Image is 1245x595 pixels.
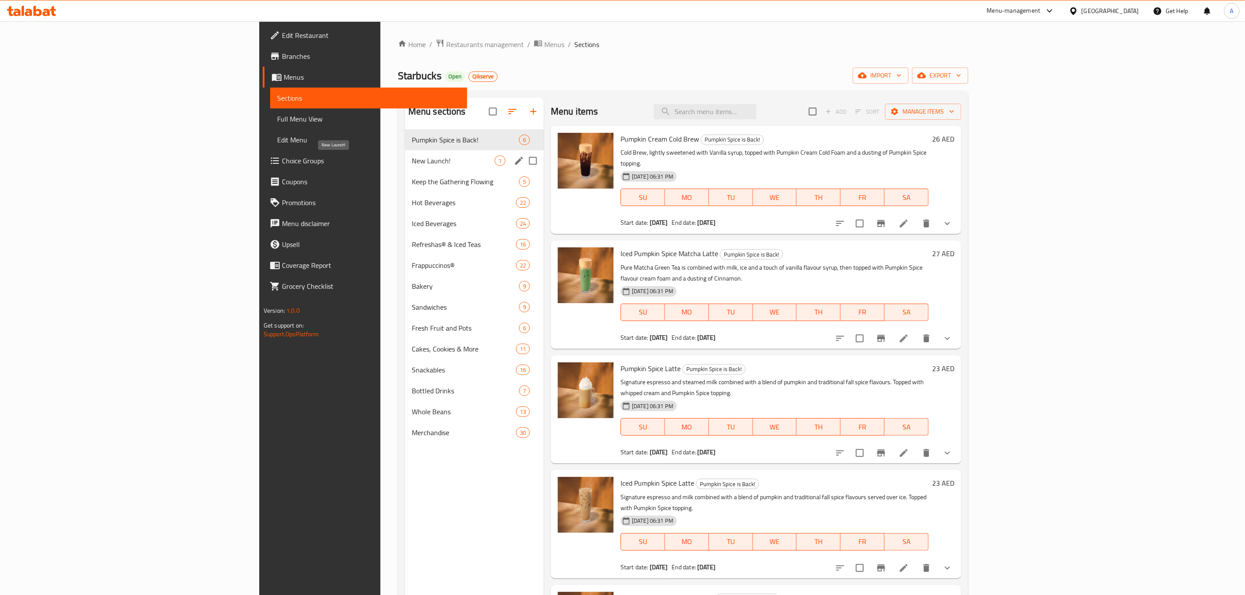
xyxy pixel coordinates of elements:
span: Bakery [412,281,519,291]
span: [DATE] 06:31 PM [628,172,677,181]
span: export [919,70,961,81]
span: Add item [822,105,850,118]
span: SA [888,535,925,548]
p: Signature espresso and steamed milk combined with a blend of pumpkin and traditional fall spice f... [621,377,929,399]
button: TH [797,189,841,206]
a: Menu disclaimer [263,213,467,234]
span: Coverage Report [282,260,460,270]
span: Version: [264,305,285,316]
div: Menu-management [987,6,1041,16]
span: 11 [516,345,529,353]
span: Promotions [282,197,460,208]
span: Sandwiches [412,302,519,312]
span: Merchandise [412,427,516,438]
button: SU [621,418,665,436]
button: TH [797,418,841,436]
span: Select section first [850,105,885,118]
span: Bottled Drinks [412,385,519,396]
a: Edit Menu [270,129,467,150]
button: FR [841,189,885,206]
div: items [519,135,530,145]
div: items [516,406,530,417]
span: 24 [516,220,529,228]
button: edit [512,154,526,167]
a: Menus [263,67,467,88]
span: SU [624,306,662,318]
button: SA [885,533,929,551]
div: items [519,385,530,396]
span: Fresh Fruit and Pots [412,323,519,333]
span: 16 [516,366,529,374]
span: New Launch! [412,156,495,166]
div: Pumpkin Spice is Back!6 [405,129,544,150]
span: 16 [516,240,529,249]
span: WE [756,191,794,204]
span: Select to update [851,444,869,462]
span: Sections [574,39,599,50]
button: SU [621,533,665,551]
span: 13 [516,408,529,416]
h2: Menu items [551,105,598,118]
div: Pumpkin Spice is Back! [682,364,746,375]
img: Iced Pumpkin Spice Matcha Latte [558,247,614,303]
span: Select to update [851,559,869,577]
div: Keep the Gathering Flowing5 [405,171,544,192]
span: TU [712,535,750,548]
a: Edit menu item [899,218,909,229]
a: Upsell [263,234,467,255]
span: Menus [284,72,460,82]
p: Pure Matcha Green Tea is combined with milk, ice and a touch of vanilla flavour syrup, then toppe... [621,262,929,284]
b: [DATE] [697,217,716,228]
button: Branch-specific-item [871,328,892,349]
span: Whole Beans [412,406,516,417]
span: TH [800,306,837,318]
div: Fresh Fruit and Pots6 [405,318,544,338]
span: Upsell [282,239,460,250]
span: TU [712,191,750,204]
span: Refreshas® & Iced Teas [412,239,516,250]
div: items [516,239,530,250]
span: Get support on: [264,320,304,331]
span: WE [756,421,794,433]
img: Pumpkin Spice Latte [558,362,614,418]
span: [DATE] 06:31 PM [628,517,677,525]
div: items [516,197,530,208]
span: 7 [519,387,529,395]
span: End date: [672,217,696,228]
button: FR [841,304,885,321]
div: [GEOGRAPHIC_DATA] [1082,6,1139,16]
li: / [568,39,571,50]
span: Choice Groups [282,156,460,166]
span: Menu disclaimer [282,218,460,229]
span: Iced Beverages [412,218,516,229]
button: WE [753,189,797,206]
button: show more [937,443,958,463]
div: Snackables16 [405,359,544,380]
span: 1.0.0 [286,305,300,316]
button: SA [885,189,929,206]
span: Restaurants management [446,39,524,50]
button: show more [937,213,958,234]
span: Snackables [412,365,516,375]
a: Branches [263,46,467,67]
b: [DATE] [650,446,668,458]
div: Iced Beverages24 [405,213,544,234]
span: Start date: [621,561,648,573]
span: WE [756,306,794,318]
button: MO [665,189,709,206]
li: / [527,39,530,50]
a: Full Menu View [270,108,467,129]
button: delete [916,213,937,234]
div: Sandwiches9 [405,297,544,318]
h6: 26 AED [932,133,954,145]
a: Choice Groups [263,150,467,171]
b: [DATE] [650,561,668,573]
div: items [495,156,505,166]
span: Select section [804,102,822,121]
span: 30 [516,429,529,437]
span: Frappuccinos® [412,260,516,270]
